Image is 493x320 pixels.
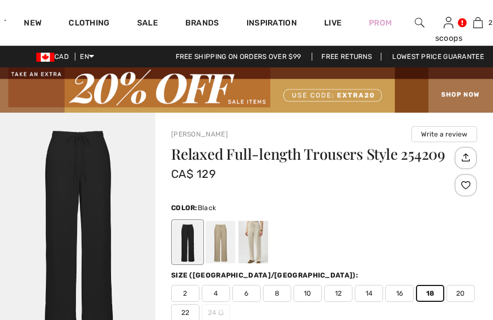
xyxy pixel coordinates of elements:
img: Share [456,148,475,167]
a: Brands [185,18,219,30]
span: Inspiration [246,18,297,30]
div: Fawn [206,221,235,263]
h1: Relaxed Full-length Trousers Style 254209 [171,147,452,161]
a: [PERSON_NAME] [171,130,228,138]
span: 14 [355,285,383,302]
img: Canadian Dollar [36,53,54,62]
div: Size ([GEOGRAPHIC_DATA]/[GEOGRAPHIC_DATA]): [171,270,360,280]
span: Color: [171,204,198,212]
a: Free shipping on orders over $99 [167,53,311,61]
span: 20 [447,285,475,302]
img: search the website [415,16,424,29]
span: 18 [416,285,444,302]
span: 10 [294,285,322,302]
span: CAD [36,53,73,61]
button: Write a review [411,126,477,142]
span: 2 [488,18,492,28]
a: Free Returns [312,53,381,61]
span: 16 [385,285,414,302]
a: Lowest Price Guarantee [383,53,493,61]
a: New [24,18,41,30]
a: Sale [137,18,158,30]
img: My Bag [473,16,483,29]
span: Black [198,204,216,212]
div: scoops [435,32,463,44]
iframe: Opens a widget where you can find more information [420,235,482,263]
div: Birch [239,221,268,263]
img: ring-m.svg [218,310,224,315]
span: 8 [263,285,291,302]
a: Prom [369,17,392,29]
a: 2 [464,16,492,29]
span: 6 [232,285,261,302]
span: 12 [324,285,352,302]
span: 4 [202,285,230,302]
span: EN [80,53,94,61]
a: Live [324,17,342,29]
img: 1ère Avenue [5,9,6,32]
a: Clothing [69,18,109,30]
a: Sign In [444,17,453,28]
span: 2 [171,285,199,302]
div: Black [173,221,202,263]
img: My Info [444,16,453,29]
span: CA$ 129 [171,167,216,181]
